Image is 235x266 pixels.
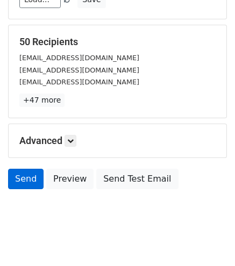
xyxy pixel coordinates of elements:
small: [EMAIL_ADDRESS][DOMAIN_NAME] [19,66,139,74]
a: +47 more [19,94,65,107]
iframe: Chat Widget [181,214,235,266]
h5: Advanced [19,135,216,147]
small: [EMAIL_ADDRESS][DOMAIN_NAME] [19,78,139,86]
small: [EMAIL_ADDRESS][DOMAIN_NAME] [19,54,139,62]
a: Preview [46,169,94,189]
a: Send Test Email [96,169,178,189]
a: Send [8,169,44,189]
h5: 50 Recipients [19,36,216,48]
